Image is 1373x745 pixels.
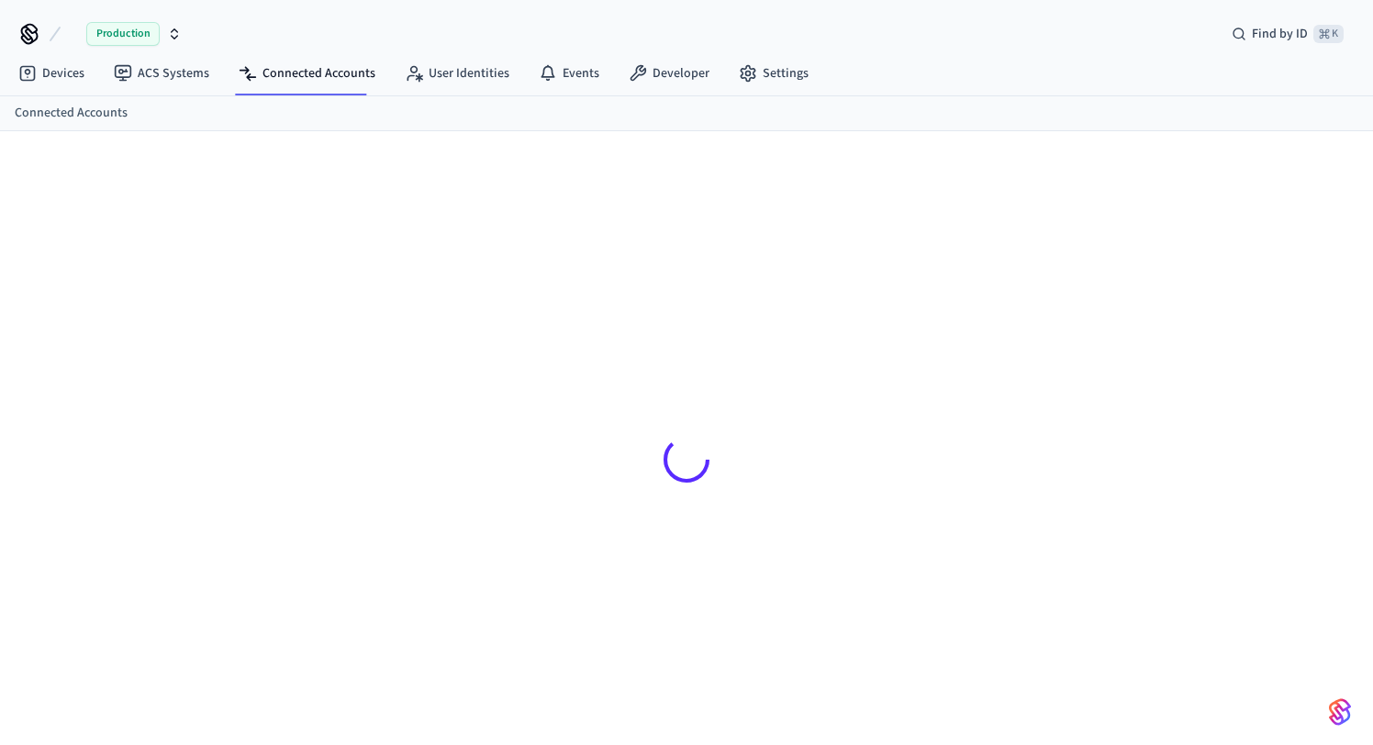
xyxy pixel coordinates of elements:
[4,57,99,90] a: Devices
[99,57,224,90] a: ACS Systems
[390,57,524,90] a: User Identities
[224,57,390,90] a: Connected Accounts
[524,57,614,90] a: Events
[1252,25,1308,43] span: Find by ID
[15,104,128,123] a: Connected Accounts
[724,57,823,90] a: Settings
[1313,25,1344,43] span: ⌘ K
[1217,17,1358,50] div: Find by ID⌘ K
[614,57,724,90] a: Developer
[1329,697,1351,727] img: SeamLogoGradient.69752ec5.svg
[86,22,160,46] span: Production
